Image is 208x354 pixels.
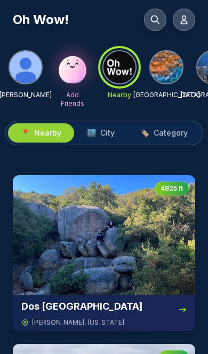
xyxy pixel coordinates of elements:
[140,128,149,138] span: 🏷️
[10,51,42,83] img: Matthew Miller
[100,128,115,138] span: City
[150,51,182,83] img: Orange County
[21,128,30,138] span: 📍
[108,91,131,99] p: Nearby
[13,175,195,295] img: Dos Picos County Park
[8,123,74,143] button: 📍Nearby
[34,128,61,138] span: Nearby
[32,318,124,327] span: [PERSON_NAME] , [US_STATE]
[21,299,142,314] h3: Dos [GEOGRAPHIC_DATA]
[154,128,188,138] span: Category
[87,128,96,138] span: 🏙️
[161,184,183,193] span: 4825 ft
[74,123,127,143] button: 🏙️City
[127,123,201,143] button: 🏷️Category
[13,11,69,28] h1: Oh Wow!
[133,91,200,99] p: [GEOGRAPHIC_DATA]
[55,91,90,108] p: Add Friends
[55,50,90,84] img: Add Friends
